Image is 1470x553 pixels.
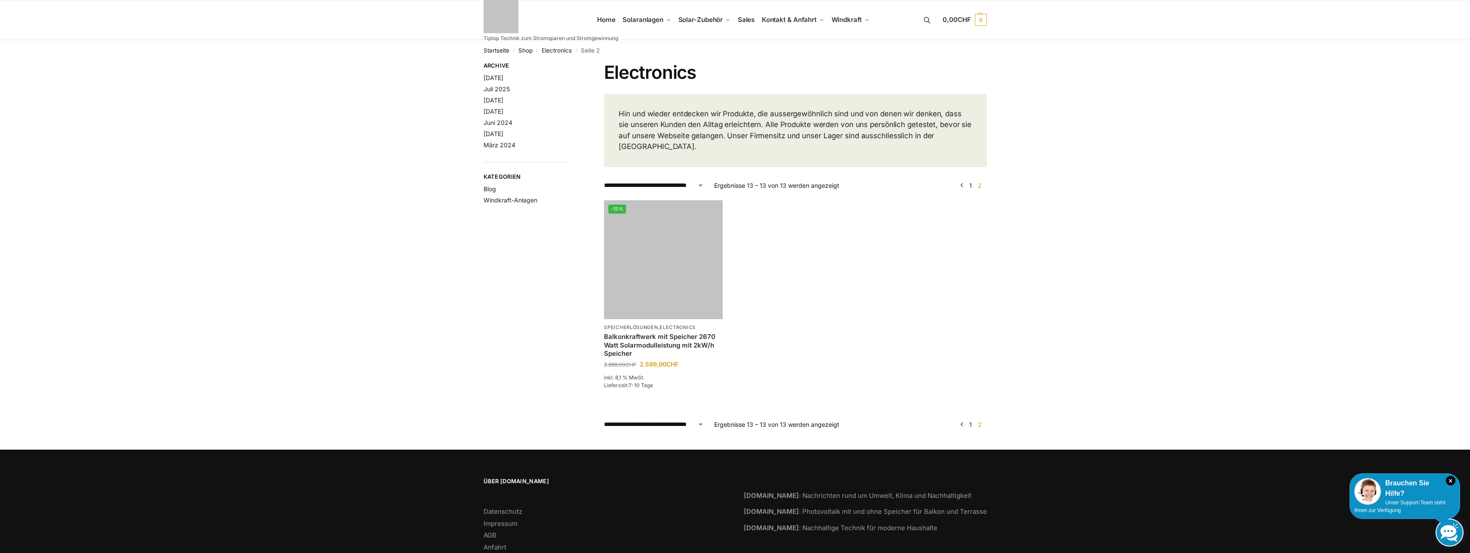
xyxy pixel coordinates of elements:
[604,332,723,358] a: Balkonkraftwerk mit Speicher 2670 Watt Solarmodulleistung mit 2kW/h Speicher
[623,16,663,24] span: Solaranlagen
[604,361,636,368] bdi: 2.999,00
[484,119,512,126] a: Juni 2024
[484,39,987,62] nav: Breadcrumb
[1354,500,1445,513] span: Unser Support-Team steht Ihnen zur Verfügung
[484,531,496,539] a: AGB
[533,47,542,54] span: /
[714,420,839,429] p: Ergebnisse 13 – 13 von 13 werden angezeigt
[967,182,974,189] a: Seite 1
[518,47,533,54] a: Shop
[484,130,503,137] a: [DATE]
[659,324,696,330] a: Electronics
[675,0,734,39] a: Solar-Zubehör
[542,47,572,54] a: Electronics
[484,519,518,528] a: Impressum
[758,0,828,39] a: Kontakt & Anfahrt
[943,16,971,24] span: 0,00
[958,420,965,429] a: ←
[1354,478,1455,499] div: Brauchen Sie Hilfe?
[509,47,518,54] span: /
[955,420,986,429] nav: Produkt-Seitennummerierung
[967,421,974,428] a: Seite 1
[604,62,986,83] h1: Electronics
[832,16,862,24] span: Windkraft
[828,0,873,39] a: Windkraft
[958,181,965,190] a: ←
[604,324,723,331] p: ,
[744,524,799,532] strong: [DOMAIN_NAME]
[484,543,506,551] a: Anfahrt
[484,141,515,149] a: März 2024
[484,85,510,93] a: Juli 2025
[484,36,618,41] p: Tiptop Technik zum Stromsparen und Stromgewinnung
[626,361,636,368] span: CHF
[484,477,727,486] span: Über [DOMAIN_NAME]
[955,181,986,190] nav: Produkt-Seitennummerierung
[744,491,971,500] a: [DOMAIN_NAME]: Nachrichten rund um Umwelt, Klima und Nachhaltigkeit
[572,47,581,54] span: /
[484,108,503,115] a: [DATE]
[604,181,704,190] select: Shop-Reihenfolge
[604,200,723,319] a: -13%Balkonkraftwerk mit Speicher 2670 Watt Solarmodulleistung mit 2kW/h Speicher
[666,360,678,368] span: CHF
[484,185,496,193] a: Blog
[629,382,653,388] span: 7-10 Tage
[744,491,799,500] strong: [DOMAIN_NAME]
[744,524,937,532] a: [DOMAIN_NAME]: Nachhaltige Technik für moderne Haushalte
[975,14,987,26] span: 0
[484,96,503,104] a: [DATE]
[976,182,984,189] span: Seite 2
[976,421,984,428] span: Seite 2
[619,109,972,152] p: Hin und wieder entdecken wir Produkte, die aussergewöhnlich sind und von denen wir denken, dass s...
[604,324,658,330] a: Speicherlösungen
[604,382,653,388] span: Lieferzeit:
[484,47,509,54] a: Startseite
[484,62,569,70] span: Archive
[943,7,986,33] a: 0,00CHF 0
[640,360,678,368] bdi: 2.599,00
[678,16,723,24] span: Solar-Zubehör
[604,420,704,429] select: Shop-Reihenfolge
[1354,478,1381,505] img: Customer service
[762,16,817,24] span: Kontakt & Anfahrt
[569,62,574,71] button: Close filters
[734,0,758,39] a: Sales
[484,196,537,204] a: Windkraft-Anlagen
[1446,476,1455,485] i: Schließen
[604,374,723,382] p: inkl. 8,1 % MwSt.
[714,181,839,190] p: Ergebnisse 13 – 13 von 13 werden angezeigt
[744,507,987,516] a: [DOMAIN_NAME]: Photovoltaik mit und ohne Speicher für Balkon und Terrasse
[604,200,723,319] img: Balkonkraftwerk mit Speicher 2670 Watt Solarmodulleistung mit 2kW/h Speicher
[958,16,971,24] span: CHF
[484,173,569,181] span: Kategorien
[484,74,503,81] a: [DATE]
[744,507,799,516] strong: [DOMAIN_NAME]
[619,0,675,39] a: Solaranlagen
[738,16,755,24] span: Sales
[484,507,522,516] a: Datenschutz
